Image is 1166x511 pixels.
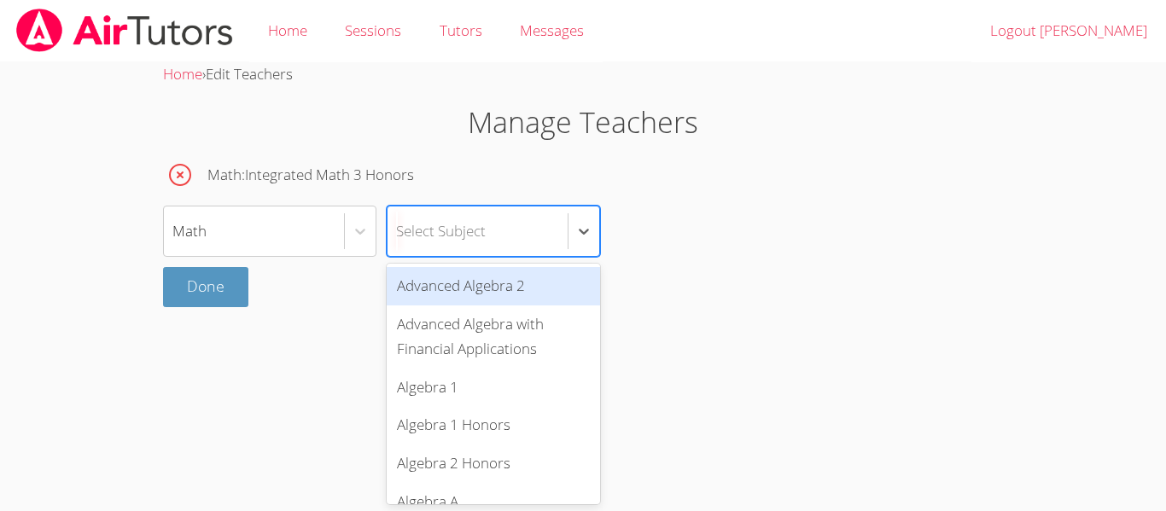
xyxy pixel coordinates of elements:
[387,406,600,444] div: Algebra 1 Honors
[520,20,584,40] span: Messages
[387,267,600,305] div: Advanced Algebra 2
[387,369,600,407] div: Algebra 1
[163,64,202,84] a: Home
[206,64,293,84] span: Edit Teachers
[15,9,235,52] img: airtutors_banner-c4298cdbf04f3fff15de1276eac7730deb9818008684d7c2e4769d2f7ddbe033.png
[387,444,600,483] div: Algebra 2 Honors
[172,218,207,243] div: Math
[163,267,248,307] a: Done
[396,218,486,243] div: Select Subject
[387,305,600,369] div: Advanced Algebra with Financial Applications
[163,62,1003,87] div: ›
[207,163,414,188] span: Math : Integrated Math 3 Honors
[163,101,1003,144] h1: Manage Teachers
